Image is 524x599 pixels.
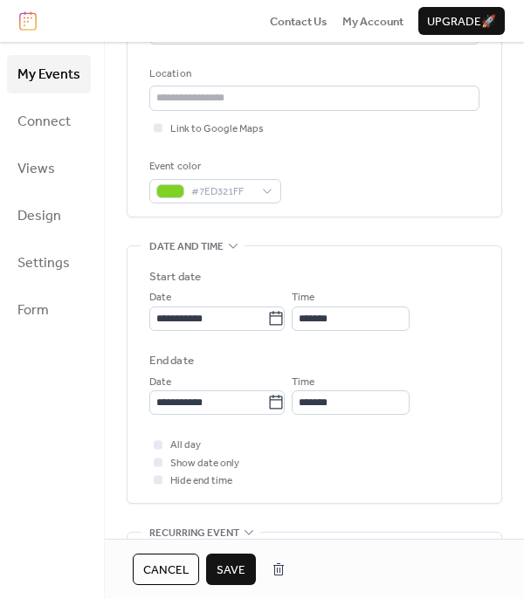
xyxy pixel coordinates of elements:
button: Upgrade🚀 [418,7,505,35]
span: Form [17,297,49,325]
span: #7ED321FF [191,183,253,201]
button: Cancel [133,554,199,585]
span: Date [149,374,171,391]
a: Design [7,196,91,235]
span: Connect [17,108,71,136]
span: Date and time [149,238,224,256]
span: Settings [17,250,70,278]
span: Cancel [143,561,189,579]
span: My Events [17,61,80,89]
span: My Account [342,13,403,31]
span: Time [292,289,314,306]
span: Contact Us [270,13,327,31]
span: Recurring event [149,524,239,541]
span: All day [170,437,201,454]
a: Views [7,149,91,188]
span: Time [292,374,314,391]
img: logo [19,11,37,31]
a: My Account [342,12,403,30]
span: Date [149,289,171,306]
span: Views [17,155,55,183]
span: Show date only [170,455,239,472]
a: Settings [7,244,91,282]
span: Design [17,203,61,231]
span: Save [217,561,245,579]
a: Contact Us [270,12,327,30]
a: Form [7,291,91,329]
button: Save [206,554,256,585]
div: End date [149,352,194,369]
a: Connect [7,102,91,141]
div: Location [149,65,476,83]
span: Hide end time [170,472,232,490]
div: Event color [149,158,278,176]
span: Link to Google Maps [170,120,264,138]
a: My Events [7,55,91,93]
div: Start date [149,268,201,286]
span: Upgrade 🚀 [427,13,496,31]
